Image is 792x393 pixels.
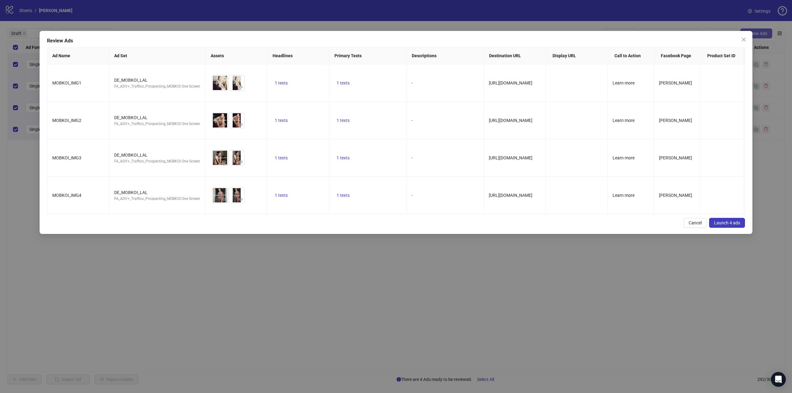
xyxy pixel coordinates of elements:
button: Preview [220,158,228,166]
div: DE_MOBKOI_LAL [114,189,200,196]
button: Preview [237,83,244,91]
span: 1 texts [337,193,350,198]
th: Assets [206,47,268,64]
img: Asset 1 [212,150,228,166]
button: Preview [220,196,228,203]
button: Close [739,35,749,45]
div: Open Intercom Messenger [771,372,786,387]
span: eye [239,160,243,164]
span: eye [222,122,226,127]
span: close [741,37,746,42]
button: 1 texts [334,79,352,87]
button: 1 texts [272,192,290,199]
img: Asset 2 [229,75,244,91]
img: Asset 2 [229,113,244,128]
div: DE_MOBKOI_LAL [114,77,200,84]
span: eye [239,197,243,201]
span: MOBKOI_IMG4 [52,193,81,198]
button: Preview [220,121,228,128]
span: Launch 4 ads [714,220,740,225]
div: FA_ADV+_Traffico_Prospecting_MOBKOI One Screen [114,158,200,164]
button: 1 texts [272,79,290,87]
div: DE_MOBKOI_LAL [114,152,200,158]
button: 1 texts [334,192,352,199]
img: Asset 2 [229,150,244,166]
th: Call to Action [609,47,656,64]
span: - [411,80,413,85]
div: FA_ADV+_Traffico_Prospecting_MOBKOI One Screen [114,121,200,127]
th: Display URL [548,47,609,64]
span: [URL][DOMAIN_NAME] [489,193,532,198]
button: Launch 4 ads [709,218,745,228]
span: MOBKOI_IMG1 [52,80,81,85]
button: Cancel [684,218,707,228]
button: Preview [237,158,244,166]
div: Review Ads [47,37,745,45]
th: Destination URL [484,47,548,64]
button: 1 texts [272,117,290,124]
span: eye [239,85,243,89]
span: 1 texts [275,155,288,160]
span: [URL][DOMAIN_NAME] [489,80,532,85]
button: 1 texts [334,154,352,162]
span: [URL][DOMAIN_NAME] [489,155,532,160]
span: 1 texts [337,155,350,160]
span: eye [222,85,226,89]
span: - [411,118,413,123]
th: Primary Texts [329,47,407,64]
span: Learn more [613,155,635,160]
th: Ad Set [109,47,206,64]
th: Facebook Page [656,47,702,64]
img: Asset 1 [212,188,228,203]
span: Learn more [613,80,635,85]
div: [PERSON_NAME] [659,117,695,124]
span: eye [222,197,226,201]
img: Asset 1 [212,75,228,91]
span: 1 texts [337,118,350,123]
div: FA_ADV+_Traffico_Prospecting_MOBKOI One Screen [114,84,200,89]
span: [URL][DOMAIN_NAME] [489,118,532,123]
span: eye [239,122,243,127]
th: Ad Name [47,47,109,64]
span: 1 texts [275,80,288,85]
div: [PERSON_NAME] [659,80,695,86]
span: Learn more [613,118,635,123]
button: Preview [237,196,244,203]
div: [PERSON_NAME] [659,154,695,161]
span: eye [222,160,226,164]
th: Headlines [268,47,329,64]
th: Product Set ID [702,47,764,64]
span: 1 texts [275,193,288,198]
span: MOBKOI_IMG3 [52,155,81,160]
span: Learn more [613,193,635,198]
div: DE_MOBKOI_LAL [114,114,200,121]
button: 1 texts [334,117,352,124]
th: Descriptions [407,47,484,64]
span: 1 texts [337,80,350,85]
span: Cancel [689,220,702,225]
div: [PERSON_NAME] [659,192,695,199]
div: FA_ADV+_Traffico_Prospecting_MOBKOI One Screen [114,196,200,202]
span: - [411,155,413,160]
button: Preview [237,121,244,128]
button: Preview [220,83,228,91]
img: Asset 2 [229,188,244,203]
button: 1 texts [272,154,290,162]
span: - [411,193,413,198]
span: MOBKOI_IMG2 [52,118,81,123]
img: Asset 1 [212,113,228,128]
span: 1 texts [275,118,288,123]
